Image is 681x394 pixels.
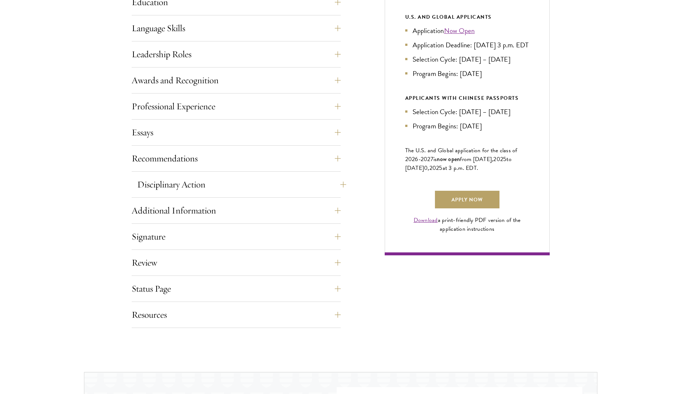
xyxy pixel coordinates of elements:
[132,45,341,63] button: Leadership Roles
[414,216,438,225] a: Download
[439,164,442,172] span: 5
[431,155,433,164] span: 7
[415,155,418,164] span: 6
[405,216,529,233] div: a print-friendly PDF version of the application instructions
[405,155,512,172] span: to [DATE]
[418,155,431,164] span: -202
[405,68,529,79] li: Program Begins: [DATE]
[132,202,341,219] button: Additional Information
[405,40,529,50] li: Application Deadline: [DATE] 3 p.m. EDT
[428,164,429,172] span: ,
[405,121,529,131] li: Program Begins: [DATE]
[405,106,529,117] li: Selection Cycle: [DATE] – [DATE]
[493,155,503,164] span: 202
[137,176,346,193] button: Disciplinary Action
[132,124,341,141] button: Essays
[443,164,479,172] span: at 3 p.m. EDT.
[424,164,428,172] span: 0
[132,150,341,167] button: Recommendations
[503,155,506,164] span: 5
[429,164,439,172] span: 202
[405,94,529,103] div: APPLICANTS WITH CHINESE PASSPORTS
[132,254,341,271] button: Review
[132,19,341,37] button: Language Skills
[132,280,341,298] button: Status Page
[460,155,493,164] span: from [DATE],
[132,98,341,115] button: Professional Experience
[437,155,460,163] span: now open
[444,25,475,36] a: Now Open
[405,146,517,164] span: The U.S. and Global application for the class of 202
[433,155,437,164] span: is
[405,12,529,22] div: U.S. and Global Applicants
[132,228,341,245] button: Signature
[132,72,341,89] button: Awards and Recognition
[435,191,499,208] a: Apply Now
[405,54,529,65] li: Selection Cycle: [DATE] – [DATE]
[132,306,341,324] button: Resources
[405,25,529,36] li: Application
